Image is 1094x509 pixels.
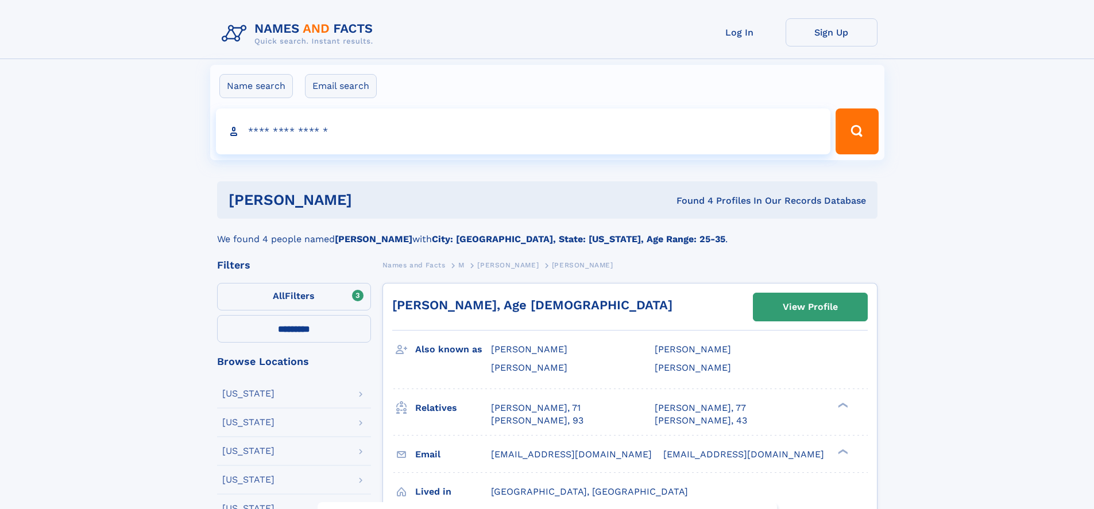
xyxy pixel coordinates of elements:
div: View Profile [783,294,838,320]
div: Found 4 Profiles In Our Records Database [514,195,866,207]
h3: Lived in [415,482,491,502]
a: M [458,258,465,272]
a: [PERSON_NAME], Age [DEMOGRAPHIC_DATA] [392,298,672,312]
h1: [PERSON_NAME] [229,193,515,207]
img: Logo Names and Facts [217,18,382,49]
span: [EMAIL_ADDRESS][DOMAIN_NAME] [663,449,824,460]
span: [PERSON_NAME] [655,362,731,373]
a: Log In [694,18,786,46]
span: All [273,290,285,301]
input: search input [216,108,831,154]
div: Filters [217,260,371,270]
a: [PERSON_NAME], 77 [655,402,746,414]
label: Email search [305,74,377,98]
h3: Email [415,445,491,464]
div: [US_STATE] [222,418,275,427]
div: ❯ [835,401,849,409]
div: [US_STATE] [222,475,275,484]
div: Browse Locations [217,356,371,367]
a: [PERSON_NAME], 93 [491,414,583,427]
div: [US_STATE] [222,389,275,398]
b: City: [GEOGRAPHIC_DATA], State: [US_STATE], Age Range: 25-35 [432,234,725,244]
div: We found 4 people named with . [217,219,877,246]
b: [PERSON_NAME] [335,234,412,244]
a: [PERSON_NAME], 43 [655,414,747,427]
span: [EMAIL_ADDRESS][DOMAIN_NAME] [491,449,652,460]
label: Name search [219,74,293,98]
span: [PERSON_NAME] [655,344,731,355]
a: [PERSON_NAME], 71 [491,402,581,414]
span: [GEOGRAPHIC_DATA], [GEOGRAPHIC_DATA] [491,486,688,497]
h3: Relatives [415,398,491,418]
span: [PERSON_NAME] [552,261,613,269]
a: [PERSON_NAME] [477,258,539,272]
a: View Profile [753,293,867,321]
a: Sign Up [786,18,877,46]
span: M [458,261,465,269]
span: [PERSON_NAME] [477,261,539,269]
span: [PERSON_NAME] [491,344,567,355]
label: Filters [217,283,371,310]
div: [US_STATE] [222,446,275,456]
h3: Also known as [415,340,491,359]
div: ❯ [835,448,849,455]
span: [PERSON_NAME] [491,362,567,373]
button: Search Button [836,108,878,154]
a: Names and Facts [382,258,446,272]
